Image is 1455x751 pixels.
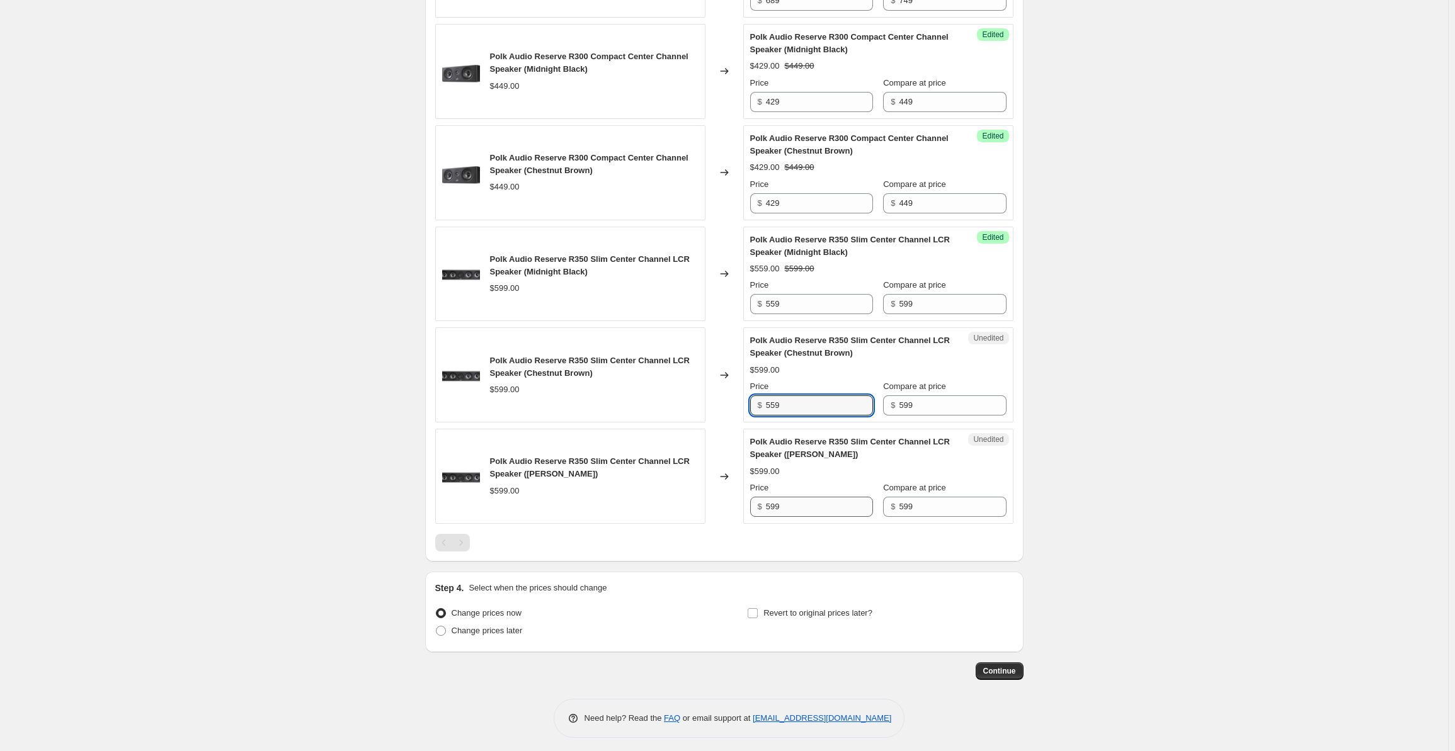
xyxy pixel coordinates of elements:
button: Continue [976,662,1024,680]
div: $599.00 [490,282,520,295]
span: Polk Audio Reserve R350 Slim Center Channel LCR Speaker ([PERSON_NAME]) [490,456,690,478]
strike: $449.00 [785,161,814,174]
span: Polk Audio Reserve R350 Slim Center Channel LCR Speaker ([PERSON_NAME]) [750,437,950,459]
div: $599.00 [490,383,520,396]
strike: $449.00 [785,60,814,72]
span: Polk Audio Reserve R300 Compact Center Channel Speaker (Chestnut Brown) [750,133,949,155]
div: $559.00 [750,263,780,275]
span: $ [891,299,895,308]
span: $ [758,502,762,511]
span: Compare at price [883,78,946,88]
nav: Pagination [435,534,470,551]
h2: Step 4. [435,582,464,594]
div: $429.00 [750,161,780,174]
img: Polk_Reserve_Center_R300_Black_Studio_L_80x.jpg [442,52,480,90]
p: Select when the prices should change [469,582,607,594]
span: Compare at price [883,280,946,290]
span: Polk Audio Reserve R300 Compact Center Channel Speaker (Midnight Black) [750,32,949,54]
img: Polk_Reserve_Center_R350_Black_Studio_F_80x.jpg [442,458,480,495]
span: Compare at price [883,381,946,391]
a: [EMAIL_ADDRESS][DOMAIN_NAME] [753,713,891,723]
span: Polk Audio Reserve R350 Slim Center Channel LCR Speaker (Chestnut Brown) [750,336,950,358]
span: $ [891,97,895,106]
span: Price [750,179,769,189]
span: Edited [982,30,1003,40]
span: $ [758,198,762,208]
strike: $599.00 [785,263,814,275]
span: Unedited [973,333,1003,343]
span: $ [758,299,762,308]
span: Unedited [973,434,1003,444]
span: Change prices later [452,626,523,635]
span: Continue [983,666,1016,676]
div: $449.00 [490,80,520,93]
span: Compare at price [883,483,946,492]
a: FAQ [664,713,680,723]
span: Polk Audio Reserve R350 Slim Center Channel LCR Speaker (Chestnut Brown) [490,356,690,378]
div: $599.00 [490,485,520,497]
span: Polk Audio Reserve R300 Compact Center Channel Speaker (Chestnut Brown) [490,153,688,175]
span: Polk Audio Reserve R300 Compact Center Channel Speaker (Midnight Black) [490,52,688,74]
img: Polk_Reserve_Center_R300_Black_Studio_L_80x.jpg [442,154,480,191]
img: Polk_Reserve_Center_R350_Black_Studio_F_80x.jpg [442,255,480,293]
span: Edited [982,232,1003,242]
span: Need help? Read the [585,713,665,723]
span: Price [750,381,769,391]
span: Change prices now [452,608,522,618]
div: $599.00 [750,465,780,478]
img: Polk_Reserve_Center_R350_Black_Studio_F_80x.jpg [442,356,480,394]
span: $ [891,400,895,410]
div: $429.00 [750,60,780,72]
span: Polk Audio Reserve R350 Slim Center Channel LCR Speaker (Midnight Black) [490,254,690,276]
span: Compare at price [883,179,946,189]
span: Revert to original prices later? [763,608,872,618]
span: Edited [982,131,1003,141]
span: $ [891,198,895,208]
span: Price [750,280,769,290]
span: $ [758,400,762,410]
span: Polk Audio Reserve R350 Slim Center Channel LCR Speaker (Midnight Black) [750,235,950,257]
span: or email support at [680,713,753,723]
span: Price [750,483,769,492]
div: $449.00 [490,181,520,193]
span: $ [758,97,762,106]
div: $599.00 [750,364,780,376]
span: $ [891,502,895,511]
span: Price [750,78,769,88]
